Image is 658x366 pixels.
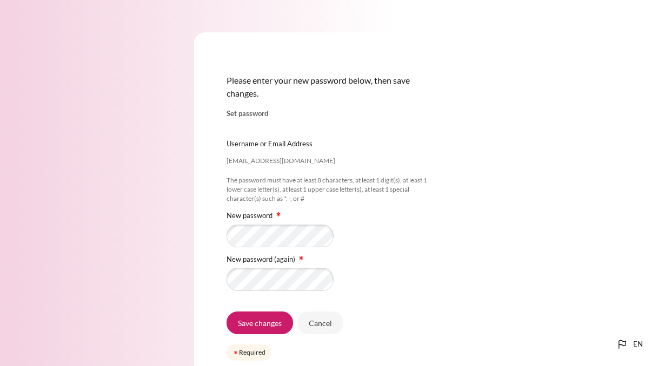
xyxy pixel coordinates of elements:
[227,255,295,263] label: New password (again)
[227,344,271,361] div: Required
[297,311,343,334] input: Cancel
[232,349,239,356] img: Required field
[227,65,432,109] div: Please enter your new password below, then save changes.
[274,210,283,219] img: Required
[274,211,283,217] span: Required
[612,334,647,355] button: Languages
[297,254,305,262] img: Required
[227,176,432,203] div: The password must have at least 8 characters, at least 1 digit(s), at least 1 lower case letter(s...
[227,211,272,220] label: New password
[227,157,335,166] div: [EMAIL_ADDRESS][DOMAIN_NAME]
[227,139,313,150] label: Username or Email Address
[227,311,293,334] input: Save changes
[227,109,432,119] legend: Set password
[633,339,643,350] span: en
[297,254,305,260] span: Required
